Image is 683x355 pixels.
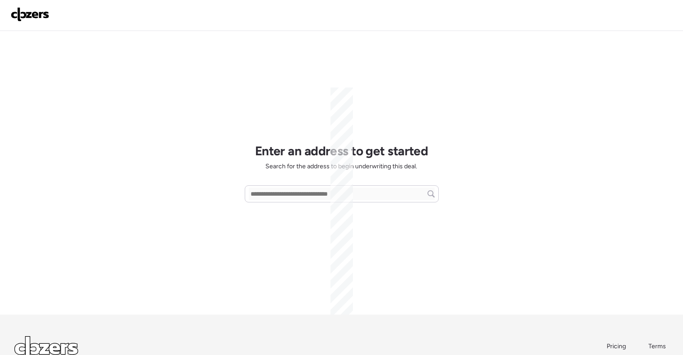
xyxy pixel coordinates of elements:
a: Terms [648,342,669,351]
img: Logo [11,7,49,22]
h1: Enter an address to get started [255,143,428,158]
a: Pricing [607,342,627,351]
span: Search for the address to begin underwriting this deal. [265,162,417,171]
span: Terms [648,342,666,350]
span: Pricing [607,342,626,350]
